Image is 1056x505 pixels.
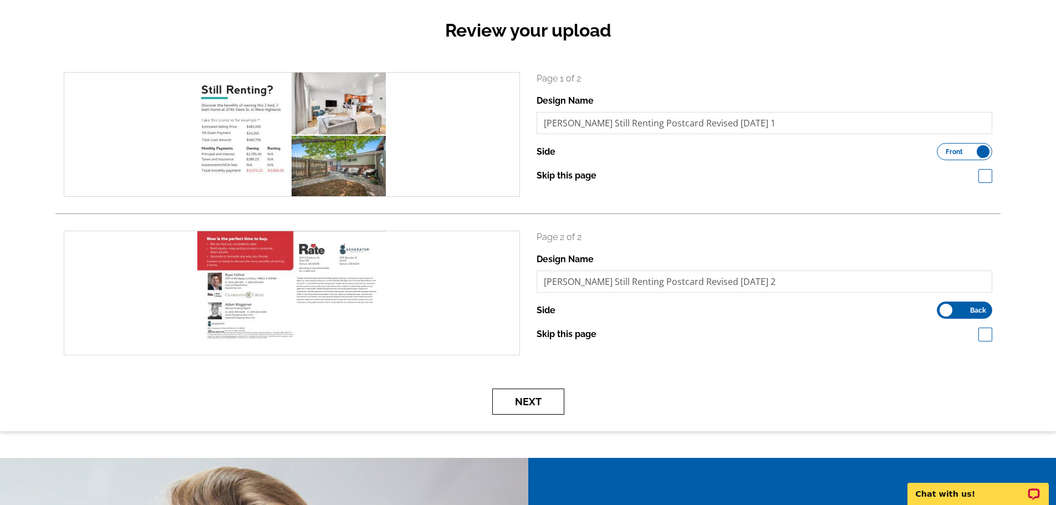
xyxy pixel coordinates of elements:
label: Skip this page [537,169,596,182]
label: Design Name [537,253,594,266]
p: Page 1 of 2 [537,72,993,85]
span: Front [946,149,963,155]
label: Skip this page [537,328,596,341]
label: Side [537,145,555,159]
span: Back [970,308,986,313]
input: File Name [537,271,993,293]
iframe: LiveChat chat widget [900,470,1056,505]
p: Page 2 of 2 [537,231,993,244]
h2: Review your upload [55,20,1001,41]
button: Next [492,389,564,415]
label: Side [537,304,555,317]
input: File Name [537,112,993,134]
label: Design Name [537,94,594,108]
